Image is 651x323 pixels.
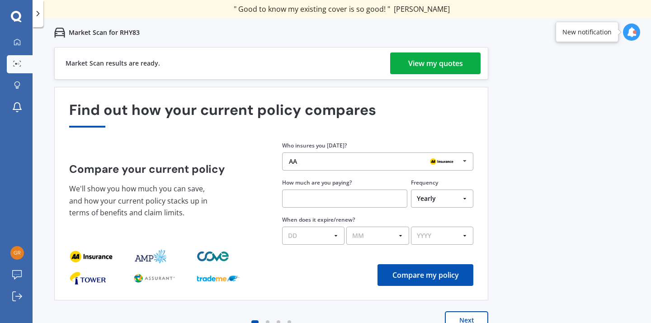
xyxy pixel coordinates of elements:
[562,28,612,37] div: New notification
[438,4,494,14] span: [PERSON_NAME]
[390,52,481,74] a: View my quotes
[10,246,24,260] img: 8ad6aac8edb12e4f2555bb344d0e51f2
[69,163,260,176] h4: Compare your current policy
[133,249,168,264] img: provider_logo_1
[197,249,231,264] img: provider_logo_2
[282,142,347,149] label: Who insures you [DATE]?
[282,216,355,223] label: When does it expire/renew?
[54,27,65,38] img: car.f15378c7a67c060ca3f3.svg
[133,271,176,285] img: provider_logo_1
[66,47,160,79] div: Market Scan results are ready.
[289,158,297,165] div: AA
[282,179,352,186] label: How much are you paying?
[197,271,240,285] img: provider_logo_2
[69,183,214,219] p: We'll show you how much you can save, and how your current policy stacks up in terms of benefits ...
[69,271,106,285] img: provider_logo_0
[427,156,456,167] img: AA.webp
[69,28,140,37] p: Market Scan for RHY83
[408,52,463,74] div: View my quotes
[377,264,473,286] button: Compare my policy
[69,102,473,128] div: Find out how your current policy compares
[190,5,494,14] div: " Great stuff team! first time using it, and it was very clear and concise. "
[411,179,438,186] label: Frequency
[69,249,113,264] img: provider_logo_0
